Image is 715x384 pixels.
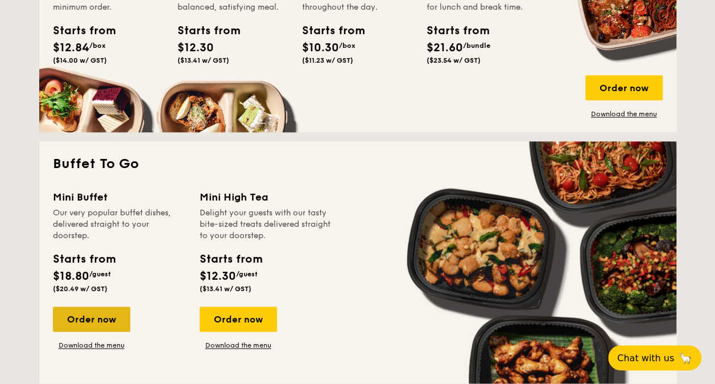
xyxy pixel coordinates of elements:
[617,353,674,363] span: Chat with us
[679,352,692,365] span: 🦙
[302,41,339,55] span: $10.30
[53,285,108,293] span: ($20.49 w/ GST)
[53,307,130,332] div: Order now
[89,270,111,278] span: /guest
[427,22,478,39] div: Starts from
[53,56,107,64] span: ($14.00 w/ GST)
[53,269,89,283] span: $18.80
[236,270,258,278] span: /guest
[177,22,229,39] div: Starts from
[608,345,701,370] button: Chat with us🦙
[53,189,186,205] div: Mini Buffet
[200,341,277,350] a: Download the menu
[177,41,214,55] span: $12.30
[53,41,89,55] span: $12.84
[339,42,356,50] span: /box
[200,269,236,283] span: $12.30
[200,251,262,268] div: Starts from
[53,341,130,350] a: Download the menu
[427,41,463,55] span: $21.60
[200,207,333,242] div: Delight your guests with our tasty bite-sized treats delivered straight to your doorstep.
[89,42,106,50] span: /box
[302,56,353,64] span: ($11.23 w/ GST)
[53,22,104,39] div: Starts from
[53,207,186,242] div: Our very popular buffet dishes, delivered straight to your doorstep.
[53,155,663,173] h2: Buffet To Go
[585,75,663,100] div: Order now
[463,42,490,50] span: /bundle
[200,285,251,293] span: ($13.41 w/ GST)
[302,22,353,39] div: Starts from
[200,307,277,332] div: Order now
[200,189,333,205] div: Mini High Tea
[427,56,481,64] span: ($23.54 w/ GST)
[585,109,663,119] a: Download the menu
[53,251,115,268] div: Starts from
[177,56,229,64] span: ($13.41 w/ GST)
